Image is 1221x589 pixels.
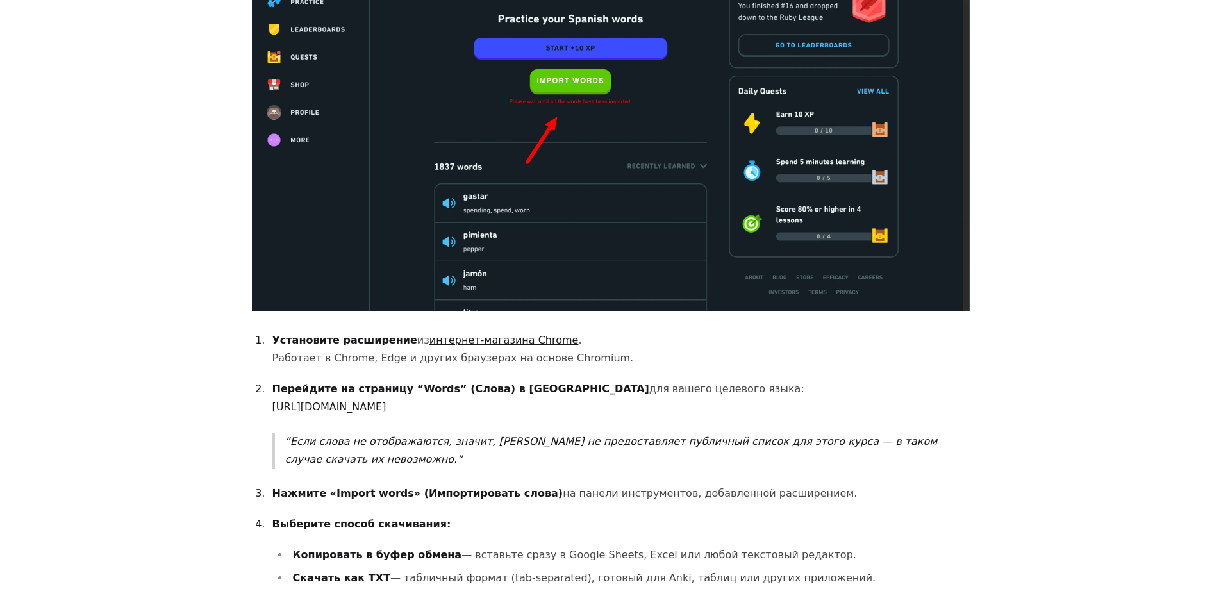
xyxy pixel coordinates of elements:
a: [URL][DOMAIN_NAME] [272,401,386,413]
p: из . Работает в Chrome, Edge и других браузерах на основе Chromium. [272,331,970,367]
strong: Нажмите «Import words» (Импортировать слова) [272,487,563,499]
strong: Установите расширение [272,334,417,346]
p: на панели инструментов, добавленной расширением. [272,485,970,502]
strong: Скачать как TXT [293,572,390,584]
li: — табличный формат (tab-separated), готовый для Anki, таблиц или других приложений. [289,569,970,587]
strong: Копировать в буфер обмена [293,549,462,561]
p: для вашего целевого языка: [272,380,970,416]
a: интернет-магазина Chrome [429,334,579,346]
li: — вставьте сразу в Google Sheets, Excel или любой текстовый редактор. [289,546,970,564]
strong: Перейдите на страницу “Words” (Слова) в [GEOGRAPHIC_DATA] [272,383,649,395]
p: Если слова не отображаются, значит, [PERSON_NAME] не предоставляет публичный список для этого кур... [285,433,970,469]
strong: Выберите способ скачивания: [272,518,451,530]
